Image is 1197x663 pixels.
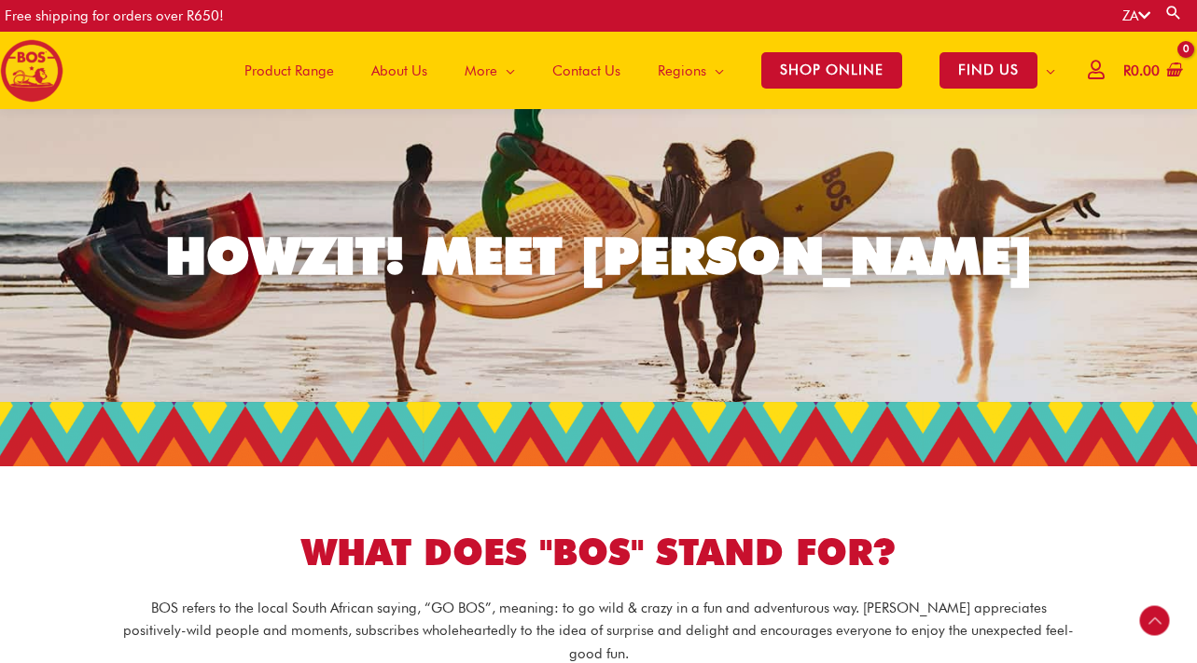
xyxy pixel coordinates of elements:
[371,43,427,99] span: About Us
[940,52,1037,89] span: FIND US
[1164,4,1183,21] a: Search button
[446,32,534,109] a: More
[244,43,334,99] span: Product Range
[761,52,902,89] span: SHOP ONLINE
[743,32,921,109] a: SHOP ONLINE
[77,527,1121,578] h1: WHAT DOES "BOS" STAND FOR?
[1123,62,1160,79] bdi: 0.00
[165,230,1033,282] div: HOWZIT! MEET [PERSON_NAME]
[1120,50,1183,92] a: View Shopping Cart, empty
[639,32,743,109] a: Regions
[658,43,706,99] span: Regions
[212,32,1074,109] nav: Site Navigation
[353,32,446,109] a: About Us
[1123,62,1131,79] span: R
[465,43,497,99] span: More
[552,43,620,99] span: Contact Us
[226,32,353,109] a: Product Range
[534,32,639,109] a: Contact Us
[1122,7,1150,24] a: ZA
